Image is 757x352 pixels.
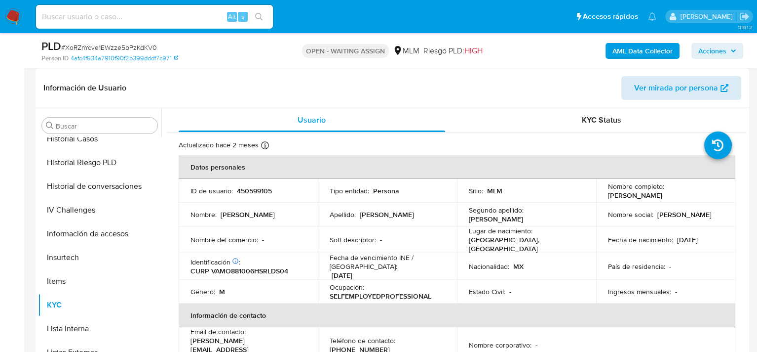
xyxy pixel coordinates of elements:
[608,191,662,200] p: [PERSON_NAME]
[393,45,419,56] div: MLM
[582,114,621,126] span: KYC Status
[298,114,326,126] span: Usuario
[190,266,288,275] p: CURP VAMO881006HSRLDS04
[469,287,505,296] p: Estado Civil :
[190,235,258,244] p: Nombre del comercio :
[61,43,157,52] span: # XoRZnYcve1EWzze5bPzKdKV0
[739,11,750,22] a: Salir
[487,186,502,195] p: MLM
[469,235,580,253] p: [GEOGRAPHIC_DATA], [GEOGRAPHIC_DATA]
[691,43,743,59] button: Acciones
[380,235,382,244] p: -
[677,235,698,244] p: [DATE]
[612,43,673,59] b: AML Data Collector
[38,246,161,269] button: Insurtech
[190,258,240,266] p: Identificación :
[608,182,664,191] p: Nombre completo :
[43,83,126,93] h1: Información de Usuario
[680,12,736,21] p: diego.ortizcastro@mercadolibre.com.mx
[669,262,671,271] p: -
[241,12,244,21] span: s
[302,44,389,58] p: OPEN - WAITING ASSIGN
[608,262,665,271] p: País de residencia :
[634,76,718,100] span: Ver mirada por persona
[330,235,376,244] p: Soft descriptor :
[237,186,272,195] p: 450599105
[190,210,217,219] p: Nombre :
[583,11,638,22] span: Accesos rápidos
[38,198,161,222] button: IV Challenges
[41,54,69,63] b: Person ID
[469,206,524,215] p: Segundo apellido :
[648,12,656,21] a: Notificaciones
[509,287,511,296] p: -
[675,287,677,296] p: -
[179,155,735,179] th: Datos personales
[219,287,225,296] p: M
[423,45,483,56] span: Riesgo PLD:
[608,235,673,244] p: Fecha de nacimiento :
[38,222,161,246] button: Información de accesos
[608,210,653,219] p: Nombre social :
[469,262,509,271] p: Nacionalidad :
[330,283,364,292] p: Ocupación :
[373,186,399,195] p: Persona
[332,271,352,280] p: [DATE]
[469,186,483,195] p: Sitio :
[38,151,161,175] button: Historial Riesgo PLD
[464,45,483,56] span: HIGH
[330,253,445,271] p: Fecha de vencimiento INE / [GEOGRAPHIC_DATA] :
[38,293,161,317] button: KYC
[190,186,233,195] p: ID de usuario :
[190,327,246,336] p: Email de contacto :
[262,235,264,244] p: -
[38,269,161,293] button: Items
[360,210,414,219] p: [PERSON_NAME]
[56,122,153,131] input: Buscar
[330,292,431,301] p: SELFEMPLOYEDPROFESSIONAL
[249,10,269,24] button: search-icon
[41,38,61,54] b: PLD
[608,287,671,296] p: Ingresos mensuales :
[535,341,537,350] p: -
[38,175,161,198] button: Historial de conversaciones
[190,287,215,296] p: Género :
[179,304,735,327] th: Información de contacto
[330,336,395,345] p: Teléfono de contacto :
[221,210,275,219] p: [PERSON_NAME]
[38,127,161,151] button: Historial Casos
[469,215,523,223] p: [PERSON_NAME]
[738,23,752,31] span: 3.161.2
[513,262,524,271] p: MX
[228,12,236,21] span: Alt
[606,43,680,59] button: AML Data Collector
[71,54,178,63] a: 4afc4f534a7910f90f2b399dddf7c971
[621,76,741,100] button: Ver mirada por persona
[46,122,54,130] button: Buscar
[698,43,726,59] span: Acciones
[657,210,712,219] p: [PERSON_NAME]
[330,186,369,195] p: Tipo entidad :
[330,210,356,219] p: Apellido :
[469,341,531,350] p: Nombre corporativo :
[36,10,273,23] input: Buscar usuario o caso...
[179,140,259,150] p: Actualizado hace 2 meses
[469,226,532,235] p: Lugar de nacimiento :
[38,317,161,341] button: Lista Interna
